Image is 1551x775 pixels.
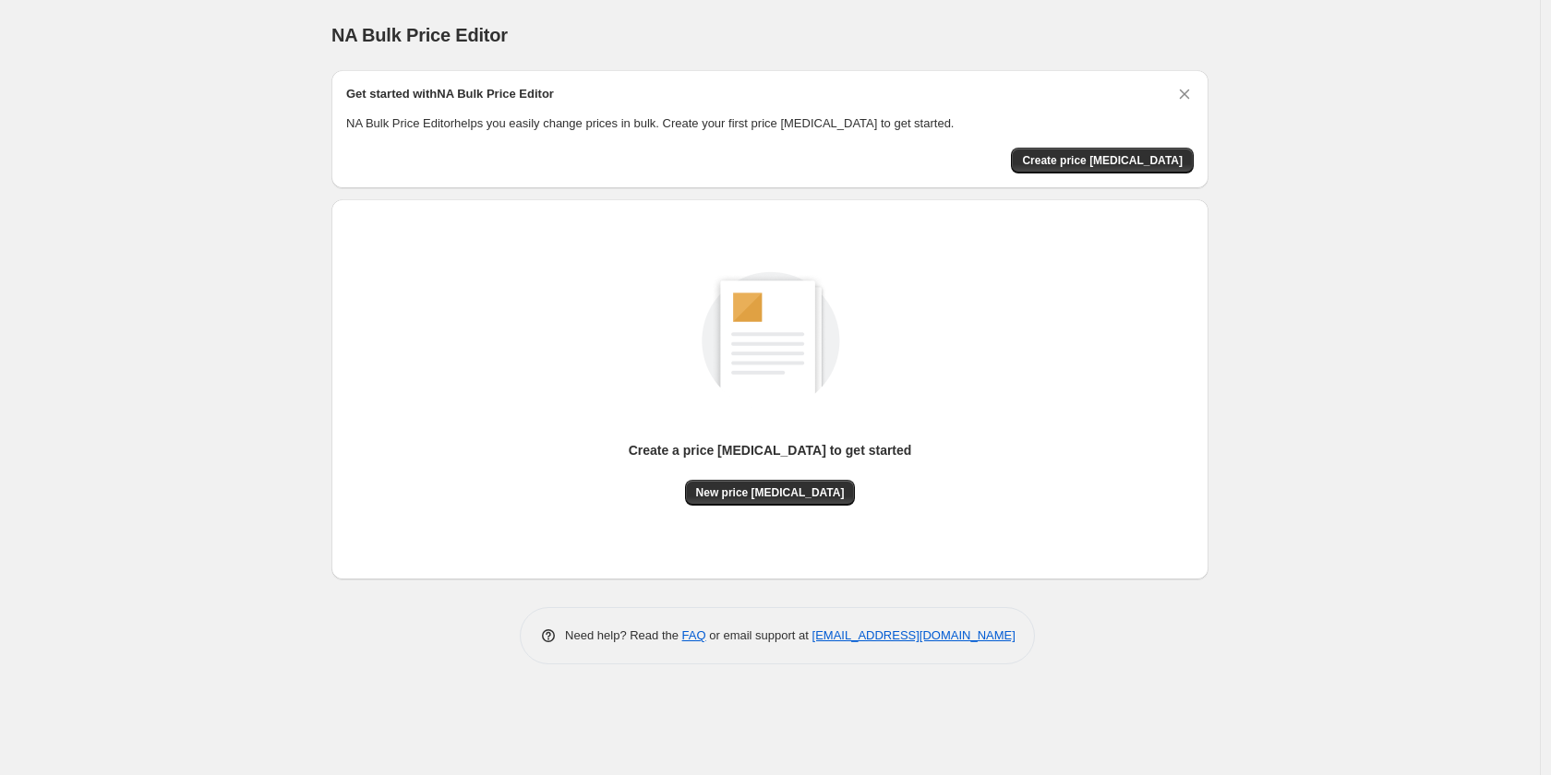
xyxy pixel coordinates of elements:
h2: Get started with NA Bulk Price Editor [346,85,554,103]
span: or email support at [706,628,812,642]
span: New price [MEDICAL_DATA] [696,485,845,500]
a: [EMAIL_ADDRESS][DOMAIN_NAME] [812,628,1016,642]
span: NA Bulk Price Editor [331,25,508,45]
span: Create price [MEDICAL_DATA] [1022,153,1183,168]
p: NA Bulk Price Editor helps you easily change prices in bulk. Create your first price [MEDICAL_DAT... [346,114,1194,133]
button: New price [MEDICAL_DATA] [685,480,856,506]
a: FAQ [682,628,706,642]
p: Create a price [MEDICAL_DATA] to get started [629,441,912,459]
button: Create price change job [1011,148,1194,173]
span: Need help? Read the [565,628,682,642]
button: Dismiss card [1175,85,1194,103]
